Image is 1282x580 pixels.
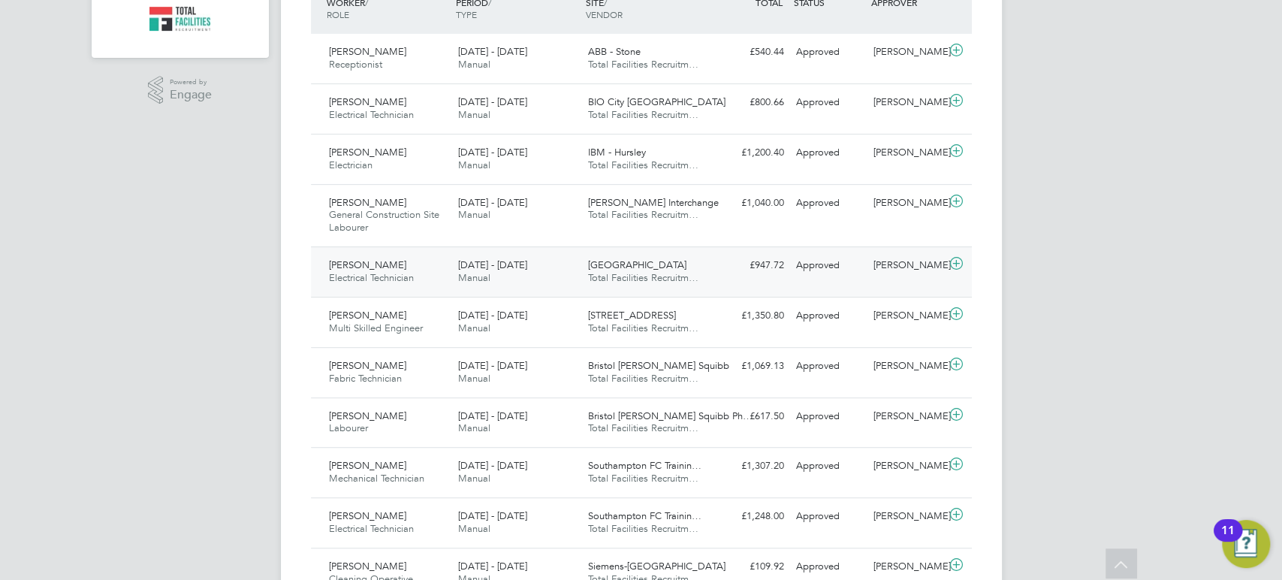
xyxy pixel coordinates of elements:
[588,322,698,334] span: Total Facilities Recruitm…
[458,58,490,71] span: Manual
[458,372,490,385] span: Manual
[867,253,946,278] div: [PERSON_NAME]
[712,40,790,65] div: £540.44
[588,258,686,271] span: [GEOGRAPHIC_DATA]
[458,159,490,171] span: Manual
[458,472,490,485] span: Manual
[588,146,646,159] span: IBM - Hursley
[458,560,527,572] span: [DATE] - [DATE]
[329,45,406,58] span: [PERSON_NAME]
[588,95,725,108] span: BIO City [GEOGRAPHIC_DATA]
[458,258,527,271] span: [DATE] - [DATE]
[329,196,406,209] span: [PERSON_NAME]
[586,8,623,20] span: VENDOR
[329,472,424,485] span: Mechanical Technician
[790,90,868,115] div: Approved
[790,404,868,429] div: Approved
[458,208,490,221] span: Manual
[588,509,701,522] span: Southampton FC Trainin…
[712,354,790,379] div: £1,069.13
[327,8,349,20] span: ROLE
[329,58,382,71] span: Receptionist
[588,45,641,58] span: ABB - Stone
[712,140,790,165] div: £1,200.40
[712,454,790,479] div: £1,307.20
[712,404,790,429] div: £617.50
[329,459,406,472] span: [PERSON_NAME]
[588,372,698,385] span: Total Facilities Recruitm…
[790,40,868,65] div: Approved
[1221,530,1235,550] div: 11
[329,271,414,284] span: Electrical Technician
[790,140,868,165] div: Approved
[170,89,212,101] span: Engage
[329,522,414,535] span: Electrical Technician
[588,472,698,485] span: Total Facilities Recruitm…
[110,7,251,31] a: Go to home page
[329,309,406,322] span: [PERSON_NAME]
[329,208,439,234] span: General Construction Site Labourer
[588,522,698,535] span: Total Facilities Recruitm…
[712,191,790,216] div: £1,040.00
[329,409,406,422] span: [PERSON_NAME]
[329,372,402,385] span: Fabric Technician
[329,108,414,121] span: Electrical Technician
[458,359,527,372] span: [DATE] - [DATE]
[867,140,946,165] div: [PERSON_NAME]
[790,554,868,579] div: Approved
[588,309,676,322] span: [STREET_ADDRESS]
[867,90,946,115] div: [PERSON_NAME]
[588,196,719,209] span: [PERSON_NAME] Interchange
[148,76,212,104] a: Powered byEngage
[588,421,698,434] span: Total Facilities Recruitm…
[790,504,868,529] div: Approved
[329,159,373,171] span: Electrician
[329,560,406,572] span: [PERSON_NAME]
[588,359,729,372] span: Bristol [PERSON_NAME] Squibb
[588,409,753,422] span: Bristol [PERSON_NAME] Squibb Ph…
[790,304,868,328] div: Approved
[588,271,698,284] span: Total Facilities Recruitm…
[790,191,868,216] div: Approved
[458,409,527,422] span: [DATE] - [DATE]
[458,309,527,322] span: [DATE] - [DATE]
[867,304,946,328] div: [PERSON_NAME]
[149,7,211,31] img: tfrecruitment-logo-retina.png
[867,40,946,65] div: [PERSON_NAME]
[458,108,490,121] span: Manual
[867,504,946,529] div: [PERSON_NAME]
[588,108,698,121] span: Total Facilities Recruitm…
[458,196,527,209] span: [DATE] - [DATE]
[790,454,868,479] div: Approved
[712,253,790,278] div: £947.72
[170,76,212,89] span: Powered by
[867,404,946,429] div: [PERSON_NAME]
[329,95,406,108] span: [PERSON_NAME]
[867,454,946,479] div: [PERSON_NAME]
[588,459,701,472] span: Southampton FC Trainin…
[329,421,368,434] span: Labourer
[329,322,423,334] span: Multi Skilled Engineer
[458,95,527,108] span: [DATE] - [DATE]
[329,258,406,271] span: [PERSON_NAME]
[712,90,790,115] div: £800.66
[588,560,725,572] span: Siemens-[GEOGRAPHIC_DATA]
[458,509,527,522] span: [DATE] - [DATE]
[458,271,490,284] span: Manual
[867,554,946,579] div: [PERSON_NAME]
[790,354,868,379] div: Approved
[458,45,527,58] span: [DATE] - [DATE]
[712,304,790,328] div: £1,350.80
[790,253,868,278] div: Approved
[712,554,790,579] div: £109.92
[867,354,946,379] div: [PERSON_NAME]
[458,459,527,472] span: [DATE] - [DATE]
[329,146,406,159] span: [PERSON_NAME]
[1222,520,1270,568] button: Open Resource Center, 11 new notifications
[867,191,946,216] div: [PERSON_NAME]
[588,58,698,71] span: Total Facilities Recruitm…
[458,522,490,535] span: Manual
[712,504,790,529] div: £1,248.00
[456,8,477,20] span: TYPE
[458,322,490,334] span: Manual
